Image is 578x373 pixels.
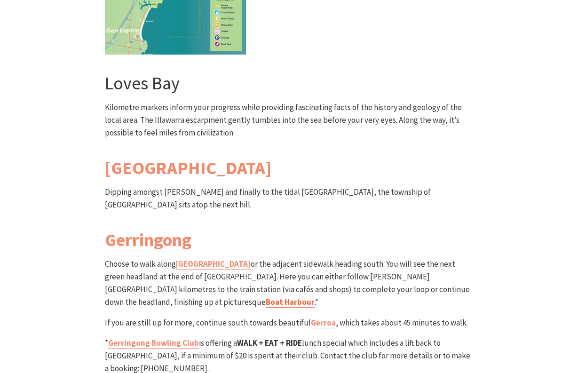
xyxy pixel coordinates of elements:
h3: Loves Bay [105,72,474,94]
a: [GEOGRAPHIC_DATA] [176,259,251,270]
p: Dipping amongst [PERSON_NAME] and finally to the tidal [GEOGRAPHIC_DATA], the township of [GEOGRA... [105,186,474,211]
p: Choose to walk along or the adjacent sidewalk heading south. You will see the next green headland... [105,258,474,309]
a: Gerroa [311,317,336,328]
a: Boat Harbour [266,297,315,308]
a: Gerringong [105,229,191,251]
a: Gerringong Bowling Club [108,338,199,349]
strong: WALK + EAT + RIDE [237,338,302,348]
p: If you are still up for more, continue south towards beautiful , which takes about 45 minutes to ... [105,317,474,329]
a: [GEOGRAPHIC_DATA] [105,157,271,179]
p: Kilometre markers inform your progress while providing fascinating facts of the history and geolo... [105,101,474,140]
